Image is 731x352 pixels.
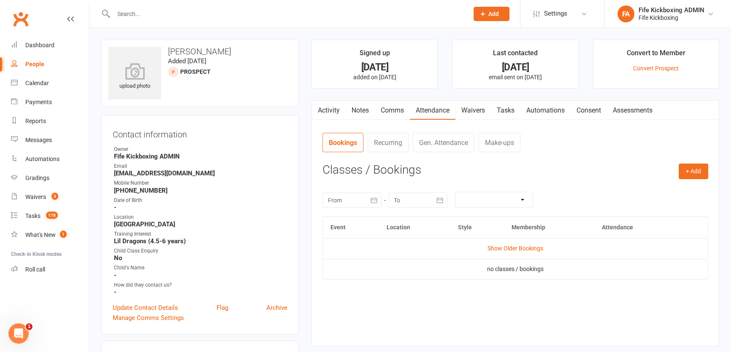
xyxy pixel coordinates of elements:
[25,118,46,124] div: Reports
[25,80,49,86] div: Calendar
[114,281,287,289] div: How did they contact us?
[493,48,538,63] div: Last contacted
[168,57,206,65] time: Added [DATE]
[46,212,58,219] span: 178
[8,323,29,344] iframe: Intercom live chat
[114,187,287,194] strong: [PHONE_NUMBER]
[25,61,44,67] div: People
[11,150,89,169] a: Automations
[25,212,41,219] div: Tasks
[379,217,451,238] th: Location
[594,217,680,238] th: Attendance
[368,133,409,152] a: Recurring
[10,8,31,30] a: Clubworx
[25,231,56,238] div: What's New
[410,101,455,120] a: Attendance
[108,63,161,91] div: upload photo
[25,193,46,200] div: Waivers
[114,220,287,228] strong: [GEOGRAPHIC_DATA]
[375,101,410,120] a: Comms
[180,68,211,75] snap: prospect
[11,74,89,93] a: Calendar
[633,65,679,72] a: Convert Prospect
[114,196,287,204] div: Date of Birth
[639,6,704,14] div: Fife Kickboxing ADMIN
[346,101,375,120] a: Notes
[114,179,287,187] div: Mobile Number
[108,47,292,56] h3: [PERSON_NAME]
[11,131,89,150] a: Messages
[11,207,89,226] a: Tasks 178
[11,188,89,207] a: Waivers 3
[11,169,89,188] a: Gradings
[114,169,287,177] strong: [EMAIL_ADDRESS][DOMAIN_NAME]
[312,101,346,120] a: Activity
[114,145,287,153] div: Owner
[114,264,287,272] div: Child's Name
[319,63,430,72] div: [DATE]
[639,14,704,21] div: Fife Kickboxing
[360,48,390,63] div: Signed up
[544,4,567,23] span: Settings
[266,303,287,313] a: Archive
[113,303,178,313] a: Update Contact Details
[217,303,228,313] a: Flag
[319,74,430,81] p: added on [DATE]
[323,259,708,279] td: no classes / bookings
[450,217,504,238] th: Style
[114,247,287,255] div: Child Class Enquiry
[474,7,509,21] button: Add
[114,271,287,279] strong: -
[60,231,67,238] span: 1
[25,42,54,48] div: Dashboard
[114,213,287,221] div: Location
[455,101,491,120] a: Waivers
[679,164,708,179] button: + Add
[114,254,287,262] strong: No
[25,156,60,162] div: Automations
[114,230,287,238] div: Training Interest
[25,99,52,105] div: Payments
[113,126,287,139] h3: Contact information
[114,162,287,170] div: Email
[25,266,45,273] div: Roll call
[11,112,89,131] a: Reports
[113,313,184,323] a: Manage Comms Settings
[607,101,658,120] a: Assessments
[520,101,571,120] a: Automations
[460,74,570,81] p: email sent on [DATE]
[571,101,607,120] a: Consent
[479,133,520,152] a: Make-ups
[51,193,58,200] span: 3
[114,237,287,245] strong: Lil Dragons (4.5-6 years)
[25,137,52,143] div: Messages
[487,245,543,252] a: Show Older Bookings
[491,101,520,120] a: Tasks
[114,153,287,160] strong: Fife Kickboxing ADMIN
[111,8,463,20] input: Search...
[617,5,634,22] div: FA
[322,164,708,177] h3: Classes / Bookings
[504,217,594,238] th: Membership
[323,217,379,238] th: Event
[460,63,570,72] div: [DATE]
[11,260,89,279] a: Roll call
[11,226,89,245] a: What's New1
[114,204,287,211] strong: -
[11,93,89,112] a: Payments
[322,133,363,152] a: Bookings
[26,323,32,330] span: 1
[25,175,49,181] div: Gradings
[11,36,89,55] a: Dashboard
[627,48,685,63] div: Convert to Member
[11,55,89,74] a: People
[488,11,499,17] span: Add
[413,133,474,152] a: Gen. Attendance
[114,288,287,296] strong: -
